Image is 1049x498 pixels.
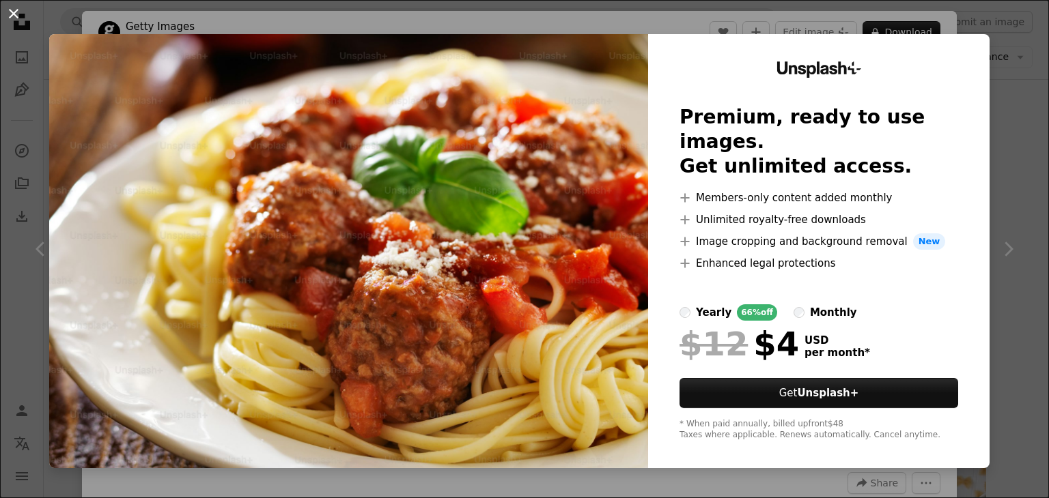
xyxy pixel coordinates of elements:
[794,307,805,318] input: monthly
[805,347,870,359] span: per month *
[680,233,958,250] li: Image cropping and background removal
[797,387,858,399] strong: Unsplash+
[680,190,958,206] li: Members-only content added monthly
[680,307,690,318] input: yearly66%off
[680,255,958,272] li: Enhanced legal protections
[810,304,857,321] div: monthly
[680,105,958,179] h2: Premium, ready to use images. Get unlimited access.
[680,419,958,441] div: * When paid annually, billed upfront $48 Taxes where applicable. Renews automatically. Cancel any...
[680,378,958,408] button: GetUnsplash+
[913,233,946,250] span: New
[737,304,777,321] div: 66% off
[680,326,799,362] div: $4
[680,211,958,228] li: Unlimited royalty-free downloads
[805,334,870,347] span: USD
[680,326,748,362] span: $12
[696,304,731,321] div: yearly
